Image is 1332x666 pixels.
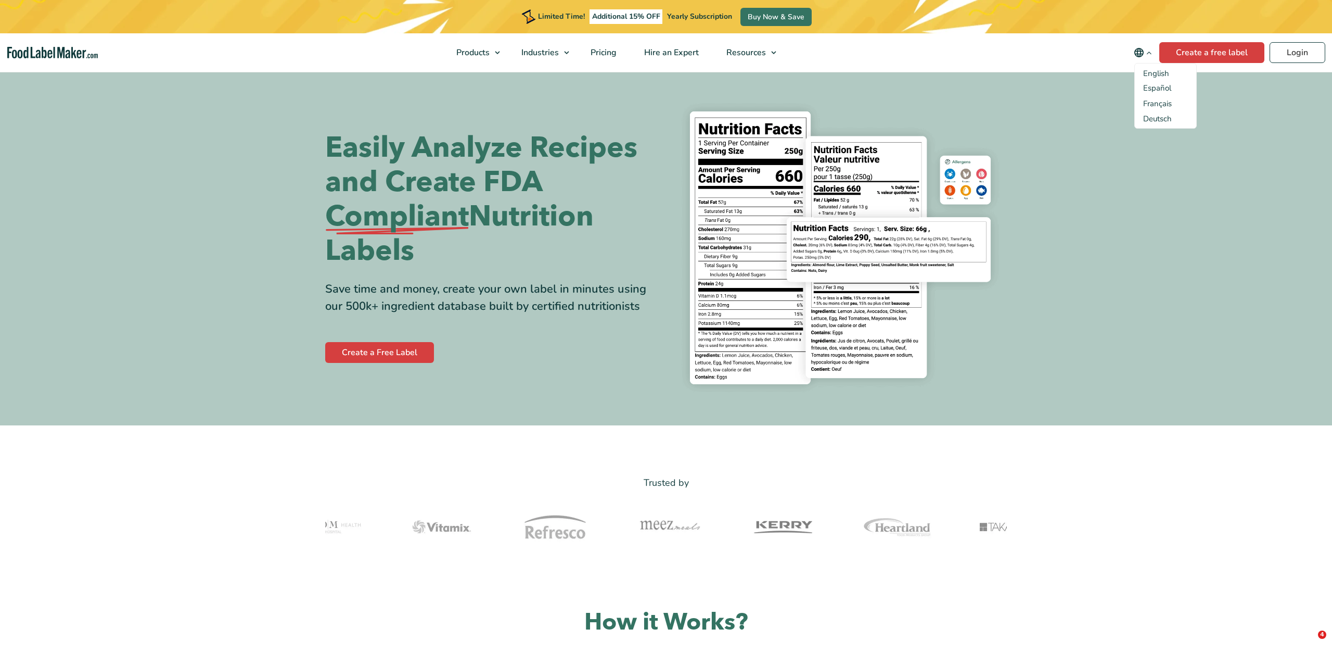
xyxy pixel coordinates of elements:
span: Industries [518,47,560,58]
span: Products [453,47,491,58]
a: Products [443,33,505,72]
span: Resources [723,47,767,58]
a: Industries [508,33,574,72]
span: Compliant [325,199,469,234]
a: Login [1270,42,1325,63]
a: Create a free label [1159,42,1264,63]
span: Yearly Subscription [667,11,732,21]
a: Resources [713,33,782,72]
div: Save time and money, create your own label in minutes using our 500k+ ingredient database built b... [325,281,658,315]
a: Language switcher : Spanish [1143,83,1171,93]
p: Trusted by [325,475,1007,491]
span: Additional 15% OFF [590,9,663,24]
iframe: Intercom live chat [1297,631,1322,656]
span: Hire an Expert [641,47,700,58]
span: Pricing [587,47,618,58]
a: Create a Free Label [325,342,434,363]
aside: Language selected: English [1143,68,1188,124]
span: 4 [1318,631,1326,639]
span: English [1143,68,1169,79]
h1: Easily Analyze Recipes and Create FDA Nutrition Labels [325,131,658,268]
a: Language switcher : French [1143,98,1172,109]
a: Buy Now & Save [740,8,812,26]
span: Limited Time! [538,11,585,21]
a: Hire an Expert [631,33,710,72]
a: Pricing [577,33,628,72]
a: Language switcher : German [1143,114,1172,124]
h2: How it Works? [325,607,1007,638]
a: Food Label Maker homepage [7,47,98,59]
button: Change language [1126,42,1159,63]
